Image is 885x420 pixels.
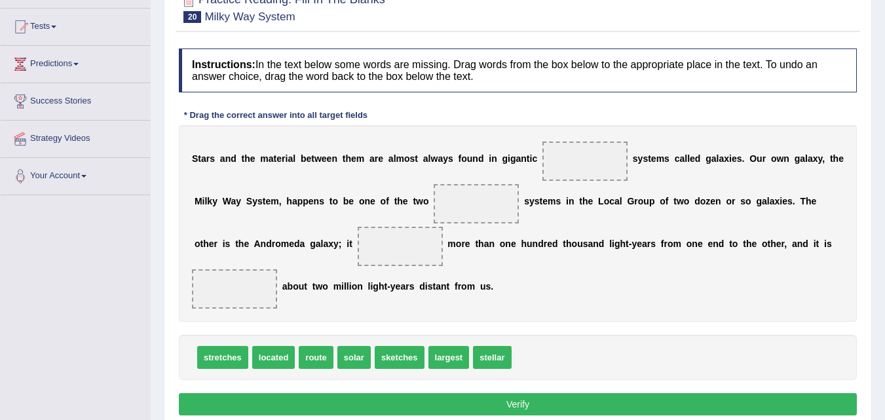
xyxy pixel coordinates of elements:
b: p [303,196,309,206]
b: A [254,239,260,249]
b: e [812,196,817,206]
b: l [428,153,431,164]
b: a [300,239,305,249]
b: n [692,239,698,249]
b: e [542,196,548,206]
b: x [774,196,780,206]
b: r [214,239,217,249]
b: e [651,153,656,164]
b: m [396,153,404,164]
a: Strategy Videos [1,121,150,153]
b: b [288,281,293,292]
b: l [204,196,207,206]
b: y [529,196,535,206]
b: n [331,153,337,164]
b: w [677,196,684,206]
b: p [297,196,303,206]
span: Drop target [434,184,519,223]
b: e [378,153,383,164]
b: e [306,153,311,164]
b: i [347,239,349,249]
b: a [316,239,321,249]
b: n [715,196,721,206]
b: t [343,153,346,164]
b: e [289,239,294,249]
b: o [762,239,768,249]
b: o [322,281,328,292]
b: d [599,239,605,249]
b: g [756,196,762,206]
span: Drop target [542,142,628,181]
b: i [780,196,782,206]
b: r [634,196,637,206]
b: M [195,196,202,206]
b: s [787,196,793,206]
b: a [282,281,288,292]
b: e [690,153,695,164]
b: t [475,239,478,249]
b: e [838,153,844,164]
b: a [484,239,489,249]
b: a [679,153,685,164]
b: r [375,153,378,164]
b: o [456,239,462,249]
b: t [349,239,352,249]
b: y [252,196,257,206]
b: m [356,153,364,164]
b: e [244,239,249,249]
b: a [201,153,206,164]
b: g [510,153,516,164]
b: a [808,153,813,164]
b: m [673,239,681,249]
b: h [582,196,588,206]
b: o [732,239,738,249]
b: t [743,239,746,249]
b: o [771,153,777,164]
b: o [461,153,467,164]
b: s [827,239,832,249]
b: t [540,196,543,206]
b: o [668,239,673,249]
b: s [740,196,745,206]
b: a [438,153,443,164]
b: w [430,153,438,164]
b: o [332,196,338,206]
b: . [742,153,745,164]
b: a [423,153,428,164]
a: Predictions [1,46,150,79]
b: d [695,153,701,164]
b: u [577,239,583,249]
b: r [282,153,285,164]
b: e [265,196,271,206]
small: Milky Way System [204,10,295,23]
b: - [629,239,632,249]
b: l [394,153,396,164]
b: a [770,196,775,206]
b: y [638,153,643,164]
b: Instructions: [192,59,255,70]
b: e [276,153,282,164]
b: s [650,239,656,249]
b: a [719,153,724,164]
b: b [343,196,349,206]
b: e [348,196,354,206]
b: n [569,196,574,206]
b: . [793,196,795,206]
b: l [685,153,687,164]
b: e [707,239,713,249]
b: x [724,153,729,164]
b: i [508,153,510,164]
b: r [206,153,210,164]
b: e [465,239,470,249]
b: l [767,196,770,206]
b: f [661,239,664,249]
b: y [443,153,448,164]
b: t [626,239,629,249]
b: a [614,196,620,206]
b: e [250,153,255,164]
span: 20 [183,11,201,23]
b: y [236,196,241,206]
b: O [749,153,757,164]
b: o [293,281,299,292]
b: o [275,239,281,249]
